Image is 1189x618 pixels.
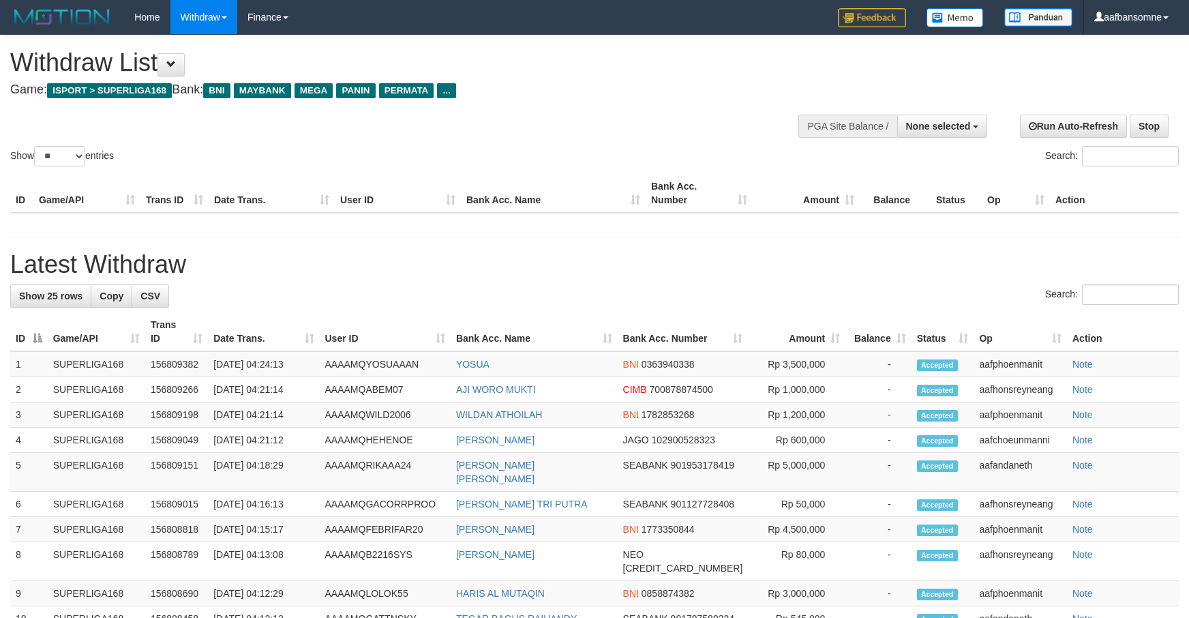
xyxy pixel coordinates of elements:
td: [DATE] 04:21:14 [208,377,319,402]
span: Accepted [917,550,958,561]
a: Note [1072,549,1093,560]
td: Rp 3,000,000 [748,581,845,606]
span: SEABANK [623,460,668,471]
span: Accepted [917,385,958,396]
span: Show 25 rows [19,291,82,301]
td: SUPERLIGA168 [48,453,145,492]
td: - [845,377,911,402]
td: - [845,492,911,517]
a: Note [1072,460,1093,471]
td: SUPERLIGA168 [48,351,145,377]
td: - [845,517,911,542]
label: Search: [1045,284,1179,305]
span: PERMATA [379,83,434,98]
img: panduan.png [1004,8,1072,27]
td: AAAAMQGACORRPROO [320,492,451,517]
td: 2 [10,377,48,402]
a: Stop [1130,115,1169,138]
span: BNI [623,409,639,420]
td: [DATE] 04:13:08 [208,542,319,581]
th: ID [10,174,33,213]
span: Copy 102900528323 to clipboard [652,435,715,445]
span: BNI [203,83,230,98]
td: AAAAMQB2216SYS [320,542,451,581]
span: NEO [623,549,644,560]
td: aafphoenmanit [974,517,1067,542]
label: Show entries [10,146,114,166]
th: Action [1067,312,1179,351]
td: Rp 50,000 [748,492,845,517]
a: Run Auto-Refresh [1020,115,1127,138]
td: Rp 1,200,000 [748,402,845,428]
a: HARIS AL MUTAQIN [456,588,545,599]
a: Note [1072,499,1093,510]
a: Note [1072,409,1093,420]
a: [PERSON_NAME] TRI PUTRA [456,499,588,510]
span: SEABANK [623,499,668,510]
span: MEGA [295,83,333,98]
th: Action [1050,174,1179,213]
td: aafphoenmanit [974,351,1067,377]
input: Search: [1082,284,1179,305]
span: Copy 0363940338 to clipboard [642,359,695,370]
td: SUPERLIGA168 [48,542,145,581]
td: 156809151 [145,453,208,492]
td: - [845,428,911,453]
span: Accepted [917,499,958,511]
td: aafphoenmanit [974,581,1067,606]
td: SUPERLIGA168 [48,517,145,542]
a: [PERSON_NAME] [456,524,535,535]
td: aafhonsreyneang [974,542,1067,581]
th: Bank Acc. Name: activate to sort column ascending [451,312,618,351]
span: Copy [100,291,123,301]
a: CSV [132,284,169,308]
td: AAAAMQFEBRIFAR20 [320,517,451,542]
a: Note [1072,359,1093,370]
td: aafandaneth [974,453,1067,492]
a: WILDAN ATHOILAH [456,409,543,420]
th: User ID [335,174,461,213]
a: Copy [91,284,132,308]
a: AJI WORO MUKTI [456,384,536,395]
td: AAAAMQYOSUAAAN [320,351,451,377]
span: JAGO [623,435,649,445]
td: 5 [10,453,48,492]
span: Accepted [917,410,958,422]
td: [DATE] 04:18:29 [208,453,319,492]
th: Trans ID: activate to sort column ascending [145,312,208,351]
span: Copy 700878874500 to clipboard [649,384,712,395]
span: Copy 1773350844 to clipboard [642,524,695,535]
span: ISPORT > SUPERLIGA168 [47,83,172,98]
td: 156808789 [145,542,208,581]
th: Op: activate to sort column ascending [974,312,1067,351]
th: Trans ID [140,174,209,213]
td: SUPERLIGA168 [48,492,145,517]
a: [PERSON_NAME] [PERSON_NAME] [456,460,535,484]
select: Showentries [34,146,85,166]
span: CIMB [623,384,647,395]
div: PGA Site Balance / [798,115,897,138]
a: Note [1072,384,1093,395]
td: 156809198 [145,402,208,428]
th: Game/API: activate to sort column ascending [48,312,145,351]
img: Button%20Memo.svg [927,8,984,27]
a: Note [1072,435,1093,445]
a: [PERSON_NAME] [456,549,535,560]
td: aafchoeunmanni [974,428,1067,453]
a: Show 25 rows [10,284,91,308]
td: 156808818 [145,517,208,542]
td: Rp 3,500,000 [748,351,845,377]
td: - [845,542,911,581]
td: 156809015 [145,492,208,517]
span: Accepted [917,359,958,371]
th: Date Trans.: activate to sort column ascending [208,312,319,351]
label: Search: [1045,146,1179,166]
span: None selected [906,121,971,132]
td: AAAAMQWILD2006 [320,402,451,428]
td: [DATE] 04:12:29 [208,581,319,606]
td: - [845,453,911,492]
span: Accepted [917,589,958,600]
td: [DATE] 04:15:17 [208,517,319,542]
td: 9 [10,581,48,606]
th: ID: activate to sort column descending [10,312,48,351]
